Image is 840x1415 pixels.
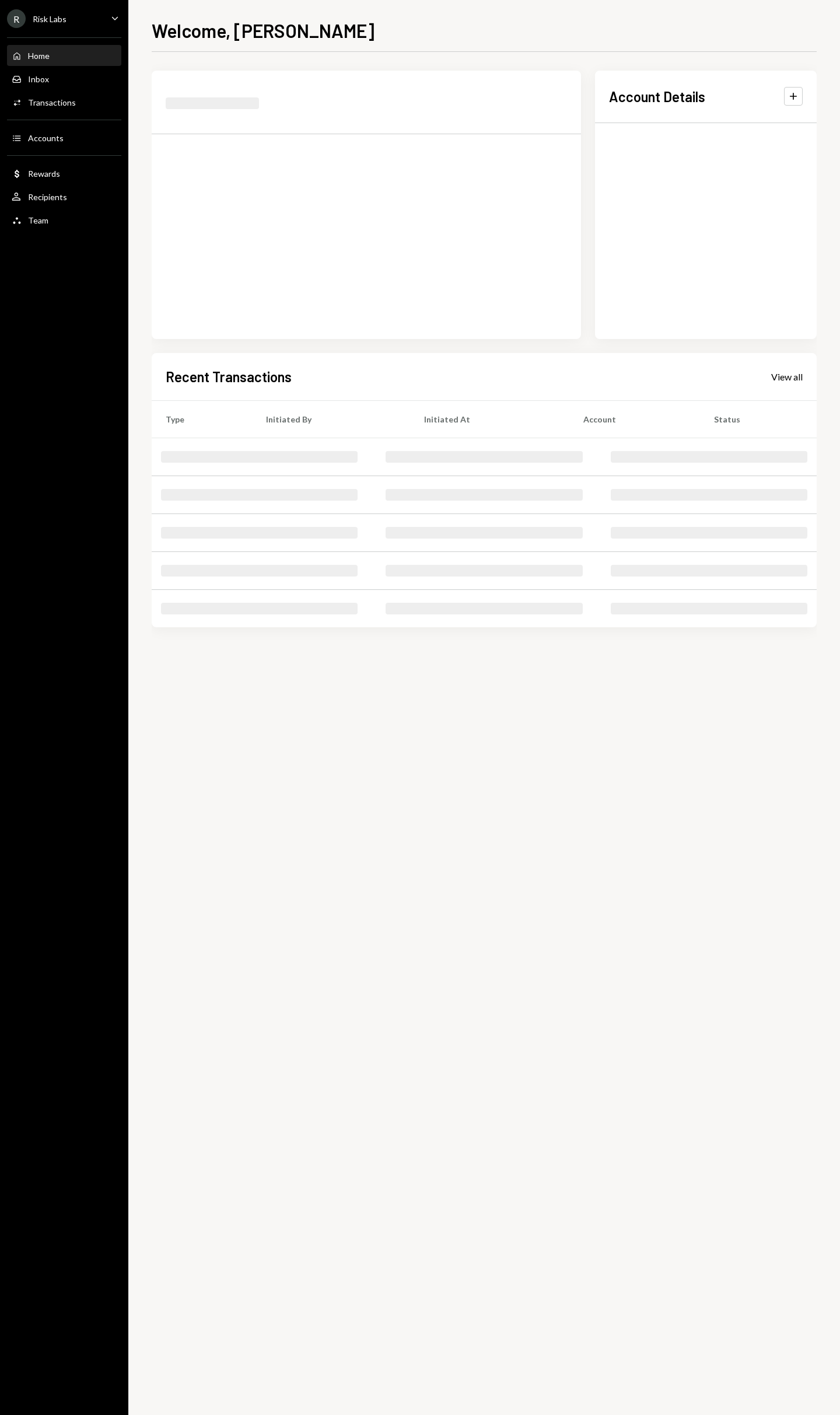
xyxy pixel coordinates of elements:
[7,186,121,207] a: Recipients
[569,400,700,438] th: Account
[252,400,410,438] th: Initiated By
[7,92,121,113] a: Transactions
[28,192,67,202] div: Recipients
[152,400,252,438] th: Type
[7,9,26,28] div: R
[7,163,121,184] a: Rewards
[7,209,121,230] a: Team
[7,68,121,89] a: Inbox
[28,133,64,143] div: Accounts
[152,19,374,42] h1: Welcome, [PERSON_NAME]
[28,74,49,84] div: Inbox
[410,400,569,438] th: Initiated At
[7,45,121,66] a: Home
[771,370,803,383] a: View all
[166,367,292,386] h2: Recent Transactions
[28,97,76,107] div: Transactions
[28,51,50,61] div: Home
[28,215,48,225] div: Team
[28,169,60,179] div: Rewards
[700,400,817,438] th: Status
[609,87,705,106] h2: Account Details
[33,14,66,24] div: Risk Labs
[771,371,803,383] div: View all
[7,127,121,148] a: Accounts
